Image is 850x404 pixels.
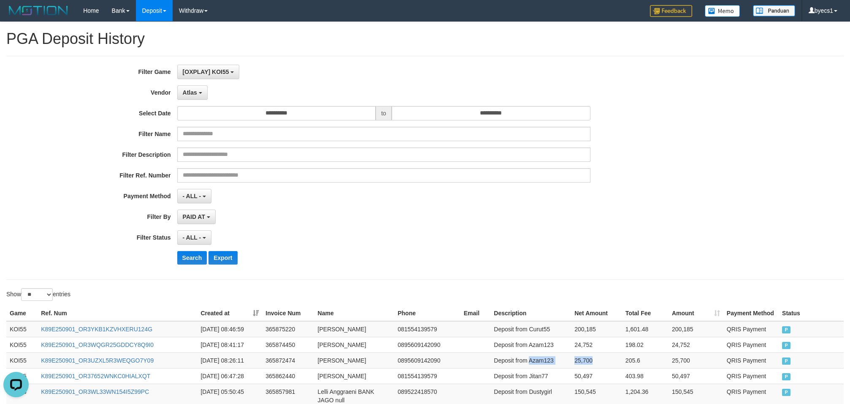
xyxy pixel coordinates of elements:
[41,373,150,379] a: K89E250901_OR37652WNKC0HIALXQT
[41,341,154,348] a: K89E250901_OR3WQGR25GDDCY8Q9I0
[571,337,622,352] td: 24,752
[183,234,201,241] span: - ALL -
[177,210,216,224] button: PAID AT
[197,352,262,368] td: [DATE] 08:26:11
[650,5,692,17] img: Feedback.jpg
[197,368,262,384] td: [DATE] 06:47:28
[723,337,779,352] td: QRIS Payment
[262,306,314,321] th: Invoice Num
[41,357,154,364] a: K89E250901_OR3UZXL5R3WEQGO7Y09
[394,352,460,368] td: 0895609142090
[314,321,395,337] td: [PERSON_NAME]
[394,337,460,352] td: 0895609142090
[782,358,790,365] span: PAID
[723,306,779,321] th: Payment Method
[622,306,669,321] th: Total Fee
[197,321,262,337] td: [DATE] 08:46:59
[177,251,207,265] button: Search
[314,352,395,368] td: [PERSON_NAME]
[669,368,723,384] td: 50,497
[779,306,844,321] th: Status
[376,106,392,120] span: to
[3,3,29,29] button: Open LiveChat chat widget
[490,321,571,337] td: Deposit from Curut55
[622,337,669,352] td: 198.02
[782,326,790,333] span: PAID
[571,368,622,384] td: 50,497
[490,306,571,321] th: Description
[177,65,240,79] button: [OXPLAY] KOI55
[6,352,38,368] td: KOI55
[314,306,395,321] th: Name
[669,352,723,368] td: 25,700
[723,352,779,368] td: QRIS Payment
[394,368,460,384] td: 081554139579
[314,368,395,384] td: [PERSON_NAME]
[723,368,779,384] td: QRIS Payment
[208,251,237,265] button: Export
[622,321,669,337] td: 1,601.48
[571,306,622,321] th: Net Amount
[183,89,197,96] span: Atlas
[183,68,229,75] span: [OXPLAY] KOI55
[314,337,395,352] td: [PERSON_NAME]
[177,85,208,100] button: Atlas
[262,337,314,352] td: 365874450
[177,189,211,203] button: - ALL -
[782,342,790,349] span: PAID
[669,337,723,352] td: 24,752
[262,368,314,384] td: 365862440
[41,388,149,395] a: K89E250901_OR3WL33WN154I5Z99PC
[183,193,201,199] span: - ALL -
[197,306,262,321] th: Created at: activate to sort column ascending
[460,306,491,321] th: Email
[490,337,571,352] td: Deposit from Azam123
[723,321,779,337] td: QRIS Payment
[6,321,38,337] td: KOI55
[6,306,38,321] th: Game
[622,352,669,368] td: 205.6
[394,321,460,337] td: 081554139579
[753,5,795,16] img: panduan.png
[782,373,790,380] span: PAID
[197,337,262,352] td: [DATE] 08:41:17
[490,352,571,368] td: Deposit from Azam123
[21,288,53,301] select: Showentries
[41,326,152,333] a: K89E250901_OR3YKB1KZVHXERU124G
[622,368,669,384] td: 403.98
[177,230,211,245] button: - ALL -
[6,337,38,352] td: KOI55
[6,4,70,17] img: MOTION_logo.png
[571,352,622,368] td: 25,700
[490,368,571,384] td: Deposit from Jitan77
[262,321,314,337] td: 365875220
[705,5,740,17] img: Button%20Memo.svg
[262,352,314,368] td: 365872474
[38,306,197,321] th: Ref. Num
[394,306,460,321] th: Phone
[669,306,723,321] th: Amount: activate to sort column ascending
[6,30,844,47] h1: PGA Deposit History
[571,321,622,337] td: 200,185
[6,288,70,301] label: Show entries
[782,389,790,396] span: PAID
[183,213,205,220] span: PAID AT
[669,321,723,337] td: 200,185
